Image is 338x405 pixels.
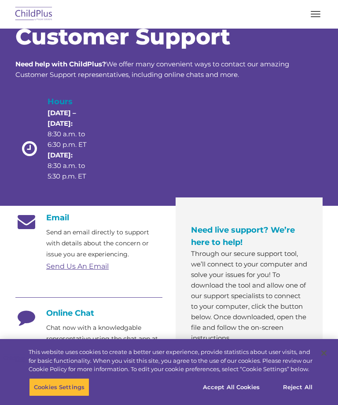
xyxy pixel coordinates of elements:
span: We offer many convenient ways to contact our amazing Customer Support representatives, including ... [15,60,289,79]
h4: Email [15,213,162,223]
button: Reject All [270,378,325,396]
a: Send Us An Email [46,262,109,270]
span: Need live support? We’re here to help! [191,225,295,247]
strong: [DATE] – [DATE]: [48,109,76,128]
button: Close [314,343,334,363]
span: Customer Support [15,23,230,50]
button: Cookies Settings [29,378,89,396]
img: ChildPlus by Procare Solutions [13,4,55,25]
p: Through our secure support tool, we’ll connect to your computer and solve your issues for you! To... [191,248,307,343]
h4: Hours [48,95,96,108]
strong: [DATE]: [48,151,73,159]
p: Send an email directly to support with details about the concern or issue you are experiencing. [46,227,162,260]
strong: Need help with ChildPlus? [15,60,106,68]
div: This website uses cookies to create a better user experience, provide statistics about user visit... [29,348,314,374]
p: 8:30 a.m. to 6:30 p.m. ET 8:30 a.m. to 5:30 p.m. ET [48,108,96,182]
p: Chat now with a knowledgable representative using the chat app at the bottom right. [46,322,162,355]
button: Accept All Cookies [198,378,265,396]
h4: Online Chat [15,308,162,318]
